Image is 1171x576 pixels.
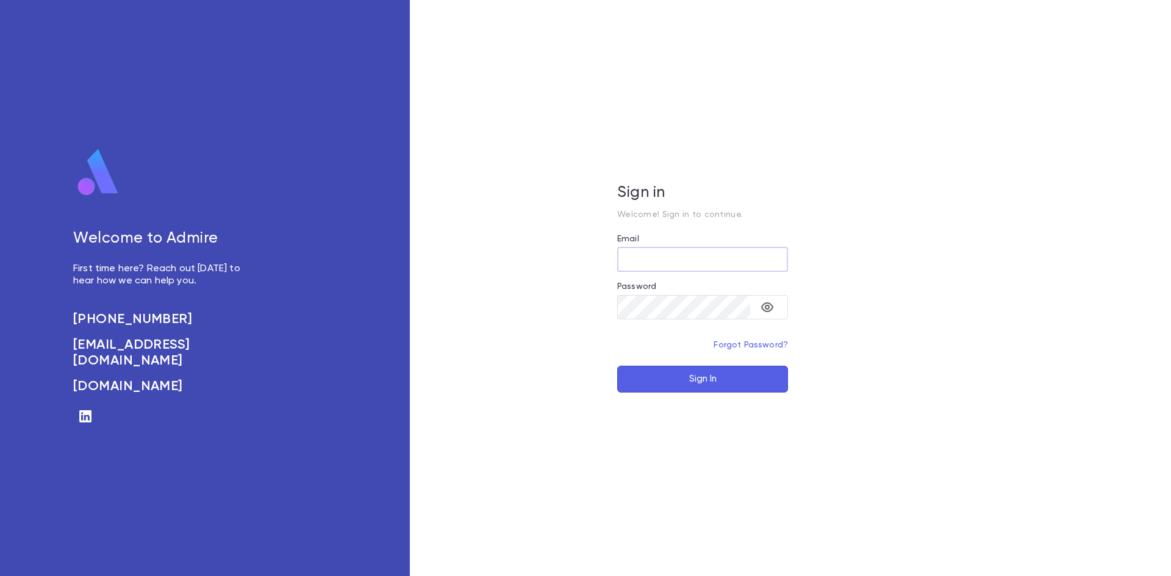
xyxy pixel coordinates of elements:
h5: Sign in [617,184,788,202]
button: toggle password visibility [755,295,779,319]
label: Email [617,234,639,244]
a: [EMAIL_ADDRESS][DOMAIN_NAME] [73,337,254,369]
p: Welcome! Sign in to continue. [617,210,788,219]
a: [DOMAIN_NAME] [73,379,254,394]
label: Password [617,282,656,291]
h5: Welcome to Admire [73,230,254,248]
p: First time here? Reach out [DATE] to hear how we can help you. [73,263,254,287]
a: Forgot Password? [714,341,788,349]
a: [PHONE_NUMBER] [73,311,254,327]
img: logo [73,148,123,197]
button: Sign In [617,366,788,393]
